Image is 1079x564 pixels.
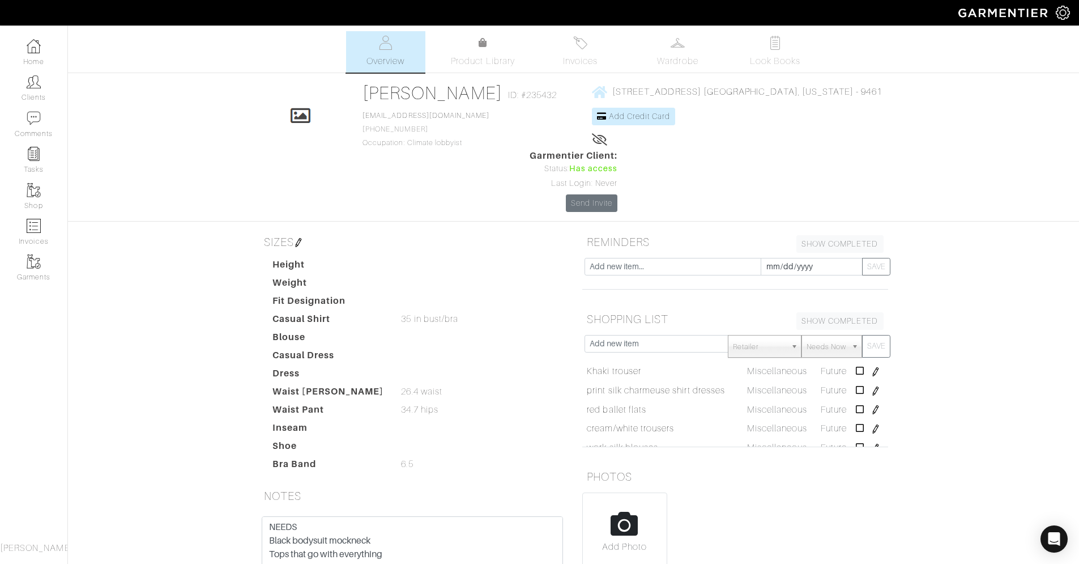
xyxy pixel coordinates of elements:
[747,366,808,376] span: Miscellaneous
[821,443,847,453] span: Future
[259,231,565,253] h5: SIZES
[264,367,393,385] dt: Dress
[566,194,618,212] a: Send Invite
[871,367,880,376] img: pen-cf24a1663064a2ec1b9c1bd2387e9de7a2fa800b781884d57f21acf72779bad2.png
[27,75,41,89] img: clients-icon-6bae9207a08558b7cb47a8932f037763ab4055f8c8b6bfacd5dc20c3e0201464.png
[346,31,425,73] a: Overview
[401,312,458,326] span: 35 in bust/bra
[807,336,846,358] span: Needs Now
[264,349,393,367] dt: Casual Dress
[796,235,884,253] a: SHOW COMPLETED
[378,36,393,50] img: basicinfo-40fd8af6dae0f16599ec9e87c0ef1c0a1fdea2edbe929e3d69a839185d80c458.svg
[541,31,620,73] a: Invoices
[582,231,888,253] h5: REMINDERS
[582,465,888,488] h5: PHOTOS
[871,405,880,414] img: pen-cf24a1663064a2ec1b9c1bd2387e9de7a2fa800b781884d57f21acf72779bad2.png
[264,258,393,276] dt: Height
[1040,525,1068,553] div: Open Intercom Messenger
[443,36,523,68] a: Product Library
[264,403,393,421] dt: Waist Pant
[657,54,698,68] span: Wardrobe
[587,422,674,435] a: cream/white trousers
[638,31,718,73] a: Wardrobe
[27,255,41,269] img: garments-icon-b7da505a4dc4fd61783c78ac3ca0ef83fa9d6f193b1c9dc38574b1d14d53ca28.png
[747,423,808,434] span: Miscellaneous
[563,54,598,68] span: Invoices
[362,112,489,147] span: [PHONE_NUMBER] Occupation: Climate lobbyist
[871,387,880,396] img: pen-cf24a1663064a2ec1b9c1bd2387e9de7a2fa800b781884d57f21acf72779bad2.png
[264,385,393,403] dt: Waist [PERSON_NAME]
[264,439,393,457] dt: Shoe
[953,3,1056,23] img: garmentier-logo-header-white-b43fb05a5012e4ada735d5af1a66efaba907eab6374d6393d1fbf88cb4ef424d.png
[747,385,808,396] span: Miscellaneous
[747,443,808,453] span: Miscellaneous
[259,485,565,507] h5: NOTES
[587,384,725,397] a: print silk charmeuse shirt dresses
[530,149,618,163] span: Garmentier Client:
[736,31,815,73] a: Look Books
[573,36,587,50] img: orders-27d20c2124de7fd6de4e0e44c1d41de31381a507db9b33961299e4e07d508b8c.svg
[796,312,884,330] a: SHOW COMPLETED
[592,108,675,125] a: Add Credit Card
[264,276,393,294] dt: Weight
[294,238,303,247] img: pen-cf24a1663064a2ec1b9c1bd2387e9de7a2fa800b781884d57f21acf72779bad2.png
[264,421,393,439] dt: Inseam
[585,258,761,275] input: Add new item...
[27,111,41,125] img: comment-icon-a0a6a9ef722e966f86d9cbdc48e553b5cf19dbc54f86b18d962a5391bc8f6eb6.png
[592,84,882,99] a: [STREET_ADDRESS] [GEOGRAPHIC_DATA], [US_STATE] - 9461
[871,425,880,434] img: pen-cf24a1663064a2ec1b9c1bd2387e9de7a2fa800b781884d57f21acf72779bad2.png
[582,308,888,330] h5: SHOPPING LIST
[862,335,890,358] button: SAVE
[821,405,847,415] span: Future
[530,163,618,175] div: Status:
[362,112,489,120] a: [EMAIL_ADDRESS][DOMAIN_NAME]
[27,39,41,53] img: dashboard-icon-dbcd8f5a0b271acd01030246c82b418ddd0df26cd7fceb0bd07c9910d44c42f6.png
[1056,6,1070,20] img: gear-icon-white-bd11855cb880d31180b6d7d6211b90ccbf57a29d726f0c71d8c61bd08dd39cc2.png
[871,444,880,453] img: pen-cf24a1663064a2ec1b9c1bd2387e9de7a2fa800b781884d57f21acf72779bad2.png
[747,405,808,415] span: Miscellaneous
[733,336,786,358] span: Retailer
[671,36,685,50] img: wardrobe-487a4870c1b7c33e795ec22d11cfc2ed9d08956e64fb3008fe2437562e282088.svg
[821,423,847,434] span: Future
[401,385,442,398] span: 26.4 waist
[587,441,658,455] a: work silk blouses
[508,88,557,102] span: ID: #235432
[264,312,393,330] dt: Casual Shirt
[401,403,438,417] span: 34.7 hips
[585,335,729,353] input: Add new item
[569,163,618,175] span: Has access
[587,403,646,417] a: red ballet flats
[821,366,847,376] span: Future
[612,87,882,97] span: [STREET_ADDRESS] [GEOGRAPHIC_DATA], [US_STATE] - 9461
[264,330,393,349] dt: Blouse
[609,112,670,121] span: Add Credit Card
[27,219,41,233] img: orders-icon-0abe47150d42831381b5fb84f609e132dff9fe21cb692f30cb5eec754e2cba89.png
[264,457,393,476] dt: Bra Band
[362,83,502,103] a: [PERSON_NAME]
[530,177,618,190] div: Last Login: Never
[264,294,393,312] dt: Fit Designation
[821,385,847,396] span: Future
[587,364,641,378] a: Khaki trouser
[27,183,41,197] img: garments-icon-b7da505a4dc4fd61783c78ac3ca0ef83fa9d6f193b1c9dc38574b1d14d53ca28.png
[768,36,782,50] img: todo-9ac3debb85659649dc8f770b8b6100bb5dab4b48dedcbae339e5042a72dfd3cc.svg
[401,457,413,471] span: 6.5
[27,147,41,161] img: reminder-icon-8004d30b9f0a5d33ae49ab947aed9ed385cf756f9e5892f1edd6e32f2345188e.png
[451,54,515,68] span: Product Library
[862,258,890,275] button: SAVE
[750,54,800,68] span: Look Books
[366,54,404,68] span: Overview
